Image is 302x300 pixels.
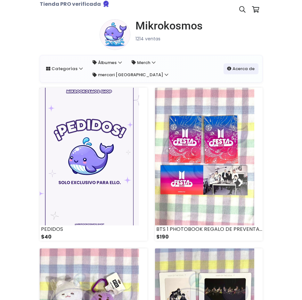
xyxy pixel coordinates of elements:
img: small.png [100,19,130,50]
a: Álbumes [89,57,125,68]
a: mercari [GEOGRAPHIC_DATA] [89,69,172,80]
a: Mikrokosmos [130,19,203,32]
a: Categorías [43,63,86,74]
div: PEDIDOS [40,225,147,233]
a: PEDIDOS $40 [40,88,147,241]
a: Merch [128,57,159,68]
b: Tienda PRO verificada [40,0,101,8]
h1: Mikrokosmos [135,19,203,32]
div: BTS 1 PHOTOBOOK REGALO DE PREVENTA FESTA original [155,225,263,233]
img: small_1755799094875.png [40,88,139,225]
div: $40 [40,233,147,241]
small: 1214 ventas [135,36,160,42]
a: BTS 1 PHOTOBOOK REGALO DE PREVENTA FESTA original $190 [155,88,263,241]
div: $190 [155,233,263,241]
a: Acerca de [224,63,258,74]
img: small_1753781744879.jpeg [155,88,254,225]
